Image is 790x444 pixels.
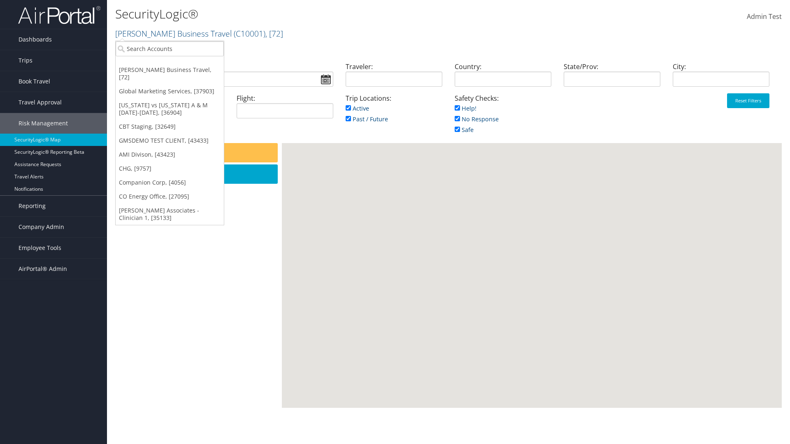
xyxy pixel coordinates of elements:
[339,62,448,93] div: Traveler:
[727,93,769,108] button: Reset Filters
[19,238,61,258] span: Employee Tools
[116,98,224,120] a: [US_STATE] vs [US_STATE] A & M [DATE]-[DATE], [36904]
[19,217,64,237] span: Company Admin
[121,62,339,93] div: Travel Date Range:
[339,93,448,132] div: Trip Locations:
[19,259,67,279] span: AirPortal® Admin
[116,190,224,203] a: CO Energy Office, [27095]
[115,43,560,54] p: Filter:
[455,126,474,134] a: Safe
[19,92,62,113] span: Travel Approval
[448,62,558,93] div: Country:
[116,63,224,84] a: [PERSON_NAME] Business Travel, [72]
[234,28,265,39] span: ( C10001 )
[19,113,68,134] span: Risk Management
[19,29,52,50] span: Dashboards
[116,120,224,134] a: CBT Staging, [32649]
[116,203,224,225] a: [PERSON_NAME] Associates - Clinician 1, [35133]
[18,5,100,25] img: airportal-logo.png
[116,134,224,148] a: GMSDEMO TEST CLIENT, [43433]
[116,162,224,176] a: CHG, [9757]
[115,28,283,39] a: [PERSON_NAME] Business Travel
[265,28,283,39] span: , [ 72 ]
[116,41,224,56] input: Search Accounts
[346,104,369,112] a: Active
[558,62,667,93] div: State/Prov:
[747,4,782,30] a: Admin Test
[19,71,50,92] span: Book Travel
[19,196,46,216] span: Reporting
[230,93,339,125] div: Flight:
[115,5,560,23] h1: SecurityLogic®
[116,84,224,98] a: Global Marketing Services, [37903]
[116,176,224,190] a: Companion Corp, [4056]
[448,93,558,143] div: Safety Checks:
[667,62,776,93] div: City:
[19,50,33,71] span: Trips
[455,104,476,112] a: Help!
[116,148,224,162] a: AMI Divison, [43423]
[455,115,499,123] a: No Response
[747,12,782,21] span: Admin Test
[346,115,388,123] a: Past / Future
